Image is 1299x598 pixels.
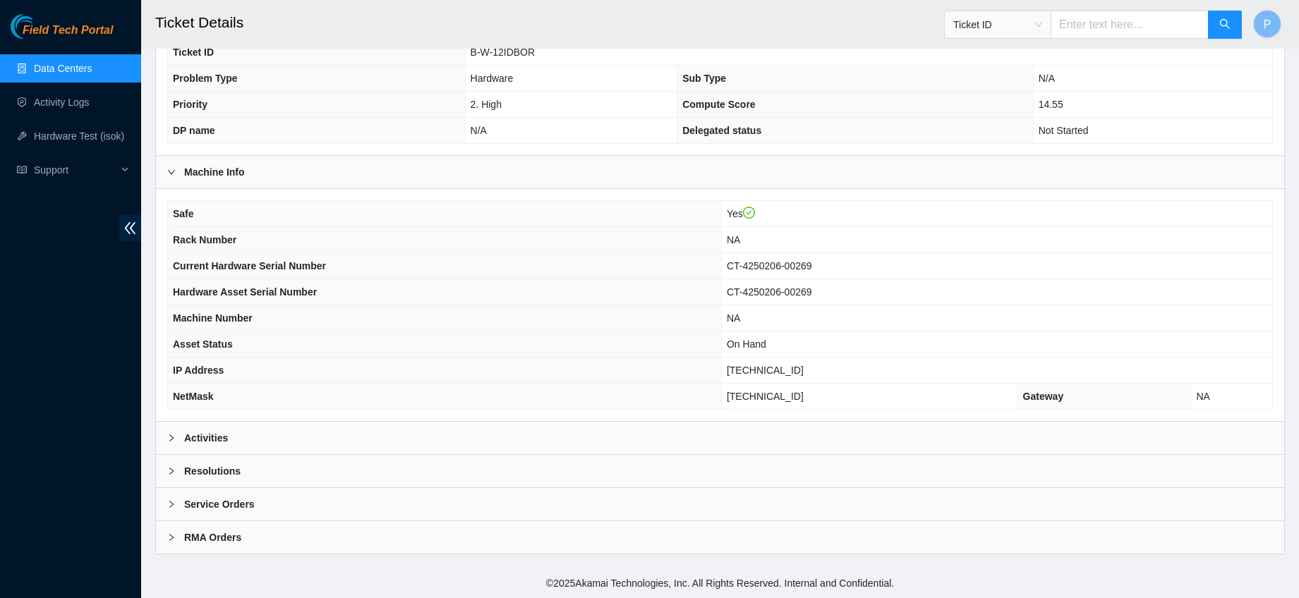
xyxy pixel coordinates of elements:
[727,234,740,245] span: NA
[1253,10,1281,38] button: P
[11,14,71,39] img: Akamai Technologies
[953,14,1042,35] span: Ticket ID
[682,125,761,136] span: Delegated status
[1039,125,1089,136] span: Not Started
[173,99,207,110] span: Priority
[173,234,236,245] span: Rack Number
[1051,11,1209,39] input: Enter text here...
[173,125,215,136] span: DP name
[167,168,176,176] span: right
[173,365,224,376] span: IP Address
[173,286,317,298] span: Hardware Asset Serial Number
[1039,99,1063,110] span: 14.55
[727,208,755,219] span: Yes
[167,434,176,442] span: right
[119,215,141,241] span: double-left
[184,530,241,545] b: RMA Orders
[727,391,804,402] span: [TECHNICAL_ID]
[173,208,194,219] span: Safe
[11,25,113,44] a: Akamai TechnologiesField Tech Portal
[471,47,536,58] span: B-W-12IDBOR
[34,97,90,108] a: Activity Logs
[34,63,92,74] a: Data Centers
[471,99,502,110] span: 2. High
[156,455,1284,487] div: Resolutions
[23,24,113,37] span: Field Tech Portal
[141,568,1299,598] footer: © 2025 Akamai Technologies, Inc. All Rights Reserved. Internal and Confidential.
[173,47,214,58] span: Ticket ID
[727,260,812,271] span: CT-4250206-00269
[34,130,124,142] a: Hardware Test (isok)
[1264,16,1271,33] span: P
[173,73,238,84] span: Problem Type
[156,488,1284,520] div: Service Orders
[184,496,255,512] b: Service Orders
[471,73,514,84] span: Hardware
[167,500,176,508] span: right
[743,207,756,219] span: check-circle
[1208,11,1242,39] button: search
[727,365,804,376] span: [TECHNICAL_ID]
[167,533,176,542] span: right
[471,125,487,136] span: N/A
[1196,391,1209,402] span: NA
[167,467,176,475] span: right
[173,260,326,271] span: Current Hardware Serial Number
[173,391,214,402] span: NetMask
[184,430,228,446] b: Activities
[156,521,1284,554] div: RMA Orders
[184,463,241,479] b: Resolutions
[727,286,812,298] span: CT-4250206-00269
[34,156,117,184] span: Support
[184,164,245,180] b: Machine Info
[156,422,1284,454] div: Activities
[1219,18,1231,32] span: search
[156,156,1284,188] div: Machine Info
[17,165,27,175] span: read
[727,312,740,324] span: NA
[682,73,726,84] span: Sub Type
[727,338,766,350] span: On Hand
[173,312,253,324] span: Machine Number
[682,99,755,110] span: Compute Score
[173,338,233,350] span: Asset Status
[1023,391,1064,402] span: Gateway
[1039,73,1055,84] span: N/A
